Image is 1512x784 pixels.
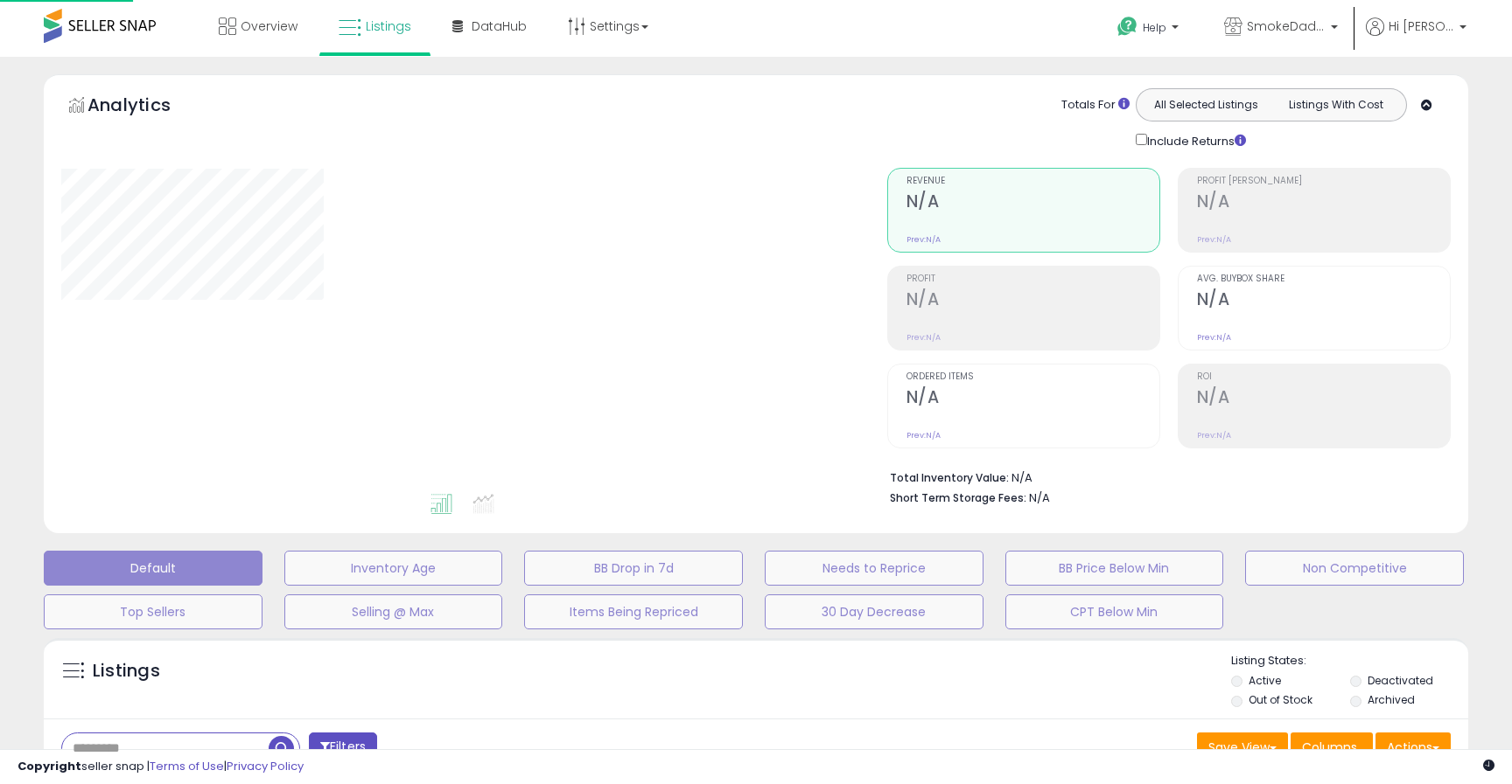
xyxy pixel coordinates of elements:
[524,551,743,586] button: BB Drop in 7d
[1123,130,1267,150] div: Include Returns
[1141,94,1271,116] button: All Selected Listings
[906,234,941,245] small: Prev: N/A
[1197,234,1231,245] small: Prev: N/A
[44,594,262,629] button: Top Sellers
[1197,430,1231,441] small: Prev: N/A
[890,490,1026,505] b: Short Term Storage Fees:
[1005,594,1224,629] button: CPT Below Min
[906,332,941,343] small: Prev: N/A
[1116,16,1138,38] i: Get Help
[1245,551,1464,586] button: Non Competitive
[284,551,503,586] button: Inventory Age
[17,759,304,775] div: seller snap | |
[366,17,411,35] span: Listings
[17,758,81,774] strong: Copyright
[1061,97,1130,114] div: Totals For
[44,551,262,586] button: Default
[906,177,1159,186] span: Revenue
[1197,372,1450,382] span: ROI
[765,594,983,629] button: 30 Day Decrease
[765,551,983,586] button: Needs to Reprice
[241,17,297,35] span: Overview
[1197,387,1450,411] h2: N/A
[906,191,1159,215] h2: N/A
[906,372,1159,382] span: Ordered Items
[524,594,743,629] button: Items Being Repriced
[1247,17,1326,35] span: SmokeDaddy LLC
[906,274,1159,284] span: Profit
[1197,177,1450,186] span: Profit [PERSON_NAME]
[890,470,1009,485] b: Total Inventory Value:
[1143,20,1166,35] span: Help
[1103,3,1196,57] a: Help
[1197,274,1450,284] span: Avg. Buybox Share
[890,466,1438,487] li: N/A
[284,594,503,629] button: Selling @ Max
[87,93,205,121] h5: Analytics
[1197,332,1231,343] small: Prev: N/A
[472,17,527,35] span: DataHub
[906,289,1159,313] h2: N/A
[1197,289,1450,313] h2: N/A
[906,387,1159,411] h2: N/A
[1029,489,1050,506] span: N/A
[1005,551,1224,586] button: BB Price Below Min
[906,430,941,441] small: Prev: N/A
[1366,17,1466,57] a: Hi [PERSON_NAME]
[1270,94,1401,116] button: Listings With Cost
[1197,191,1450,215] h2: N/A
[1389,17,1454,35] span: Hi [PERSON_NAME]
